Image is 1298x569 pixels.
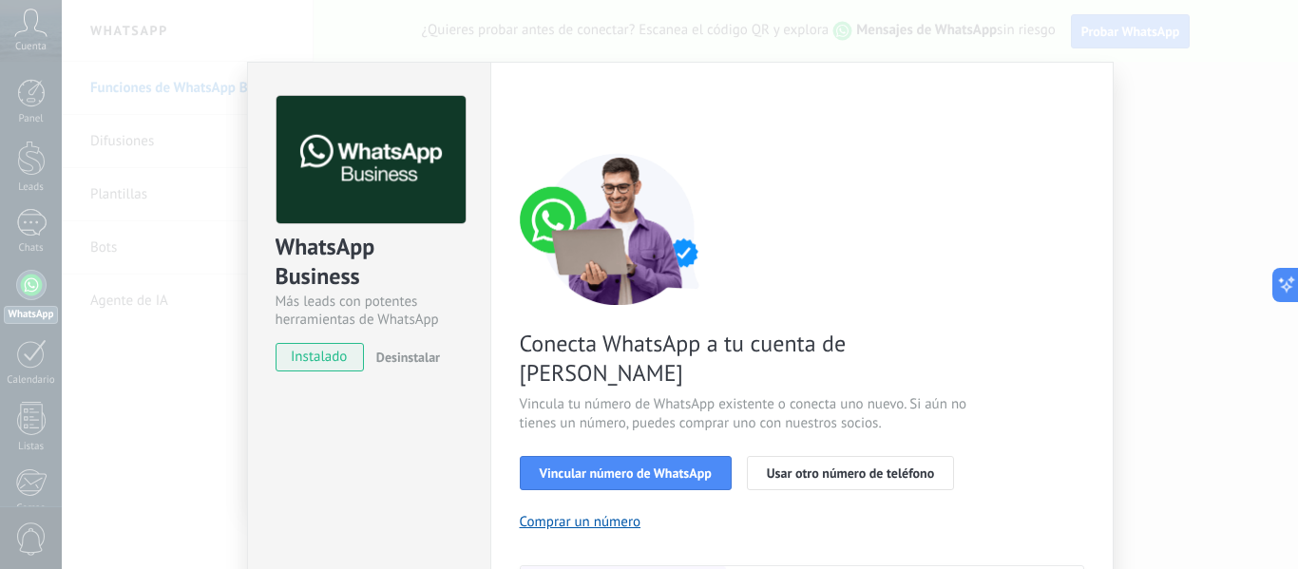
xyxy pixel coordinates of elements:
span: Vincular número de WhatsApp [540,466,712,480]
div: Más leads con potentes herramientas de WhatsApp [276,293,463,329]
span: instalado [277,343,363,371]
span: Conecta WhatsApp a tu cuenta de [PERSON_NAME] [520,329,972,388]
span: Desinstalar [376,349,440,366]
button: Comprar un número [520,513,641,531]
span: Usar otro número de teléfono [767,466,934,480]
button: Vincular número de WhatsApp [520,456,732,490]
button: Usar otro número de teléfono [747,456,954,490]
button: Desinstalar [369,343,440,371]
div: WhatsApp Business [276,232,463,293]
span: Vincula tu número de WhatsApp existente o conecta uno nuevo. Si aún no tienes un número, puedes c... [520,395,972,433]
img: connect number [520,153,719,305]
img: logo_main.png [277,96,466,224]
